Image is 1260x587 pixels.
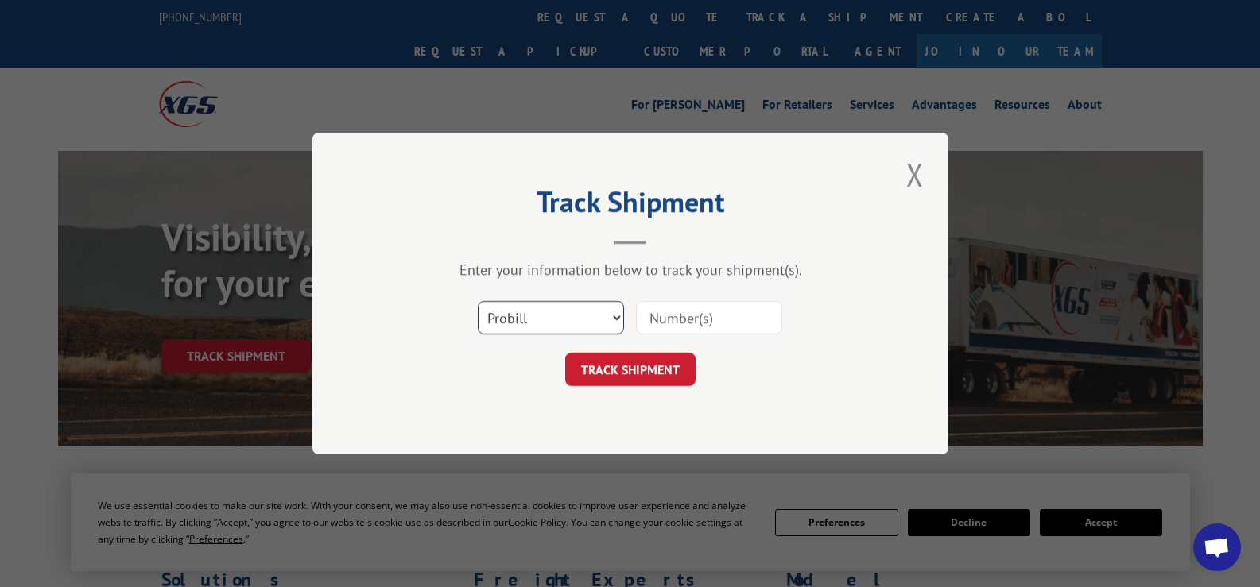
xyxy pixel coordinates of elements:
h2: Track Shipment [392,191,869,221]
input: Number(s) [636,301,782,334]
button: TRACK SHIPMENT [565,353,696,386]
button: Close modal [901,153,929,196]
a: Open chat [1193,523,1241,571]
div: Enter your information below to track your shipment(s). [392,261,869,279]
